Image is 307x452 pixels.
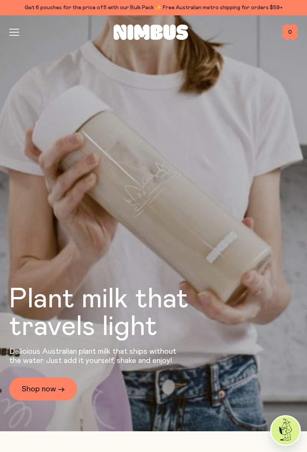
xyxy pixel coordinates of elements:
[9,347,181,365] p: Delicious Australian plant milk that ships without the water. Just add it yourself, shake and enjoy!
[271,416,300,445] img: agent
[9,378,77,401] a: Shop now →
[282,25,298,40] button: 0
[9,3,298,12] div: Get 6 pouches for the price of 5 with our Bulk Pack ✨ Free Australian metro shipping for orders $59+
[9,285,230,341] h1: Plant milk that travels light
